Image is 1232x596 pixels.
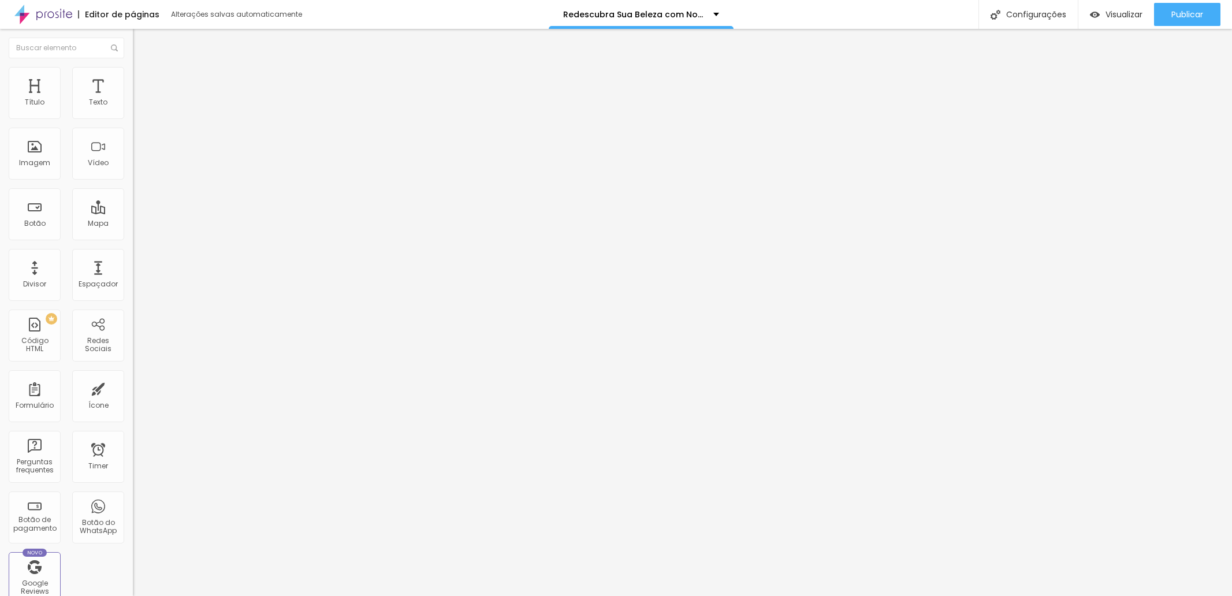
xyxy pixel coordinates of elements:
span: Visualizar [1106,10,1142,19]
iframe: Editor [133,29,1232,596]
img: Icone [111,44,118,51]
div: Perguntas frequentes [12,458,57,475]
div: Novo [23,549,47,557]
p: Redescubra Sua Beleza com Nosso Ensaio Feminino! [563,10,705,18]
div: Alterações salvas automaticamente [171,11,304,18]
div: Divisor [23,280,46,288]
div: Google Reviews [12,579,57,596]
div: Mapa [88,219,109,228]
div: Timer [88,462,108,470]
div: Redes Sociais [75,337,121,353]
span: Publicar [1171,10,1203,19]
div: Texto [89,98,107,106]
div: Título [25,98,44,106]
div: Código HTML [12,337,57,353]
div: Botão do WhatsApp [75,519,121,535]
button: Visualizar [1078,3,1154,26]
div: Botão [24,219,46,228]
div: Ícone [88,401,109,409]
div: Formulário [16,401,54,409]
div: Editor de páginas [78,10,159,18]
div: Espaçador [79,280,118,288]
button: Publicar [1154,3,1220,26]
img: Icone [991,10,1000,20]
div: Botão de pagamento [12,516,57,532]
div: Imagem [19,159,50,167]
input: Buscar elemento [9,38,124,58]
img: view-1.svg [1090,10,1100,20]
div: Vídeo [88,159,109,167]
